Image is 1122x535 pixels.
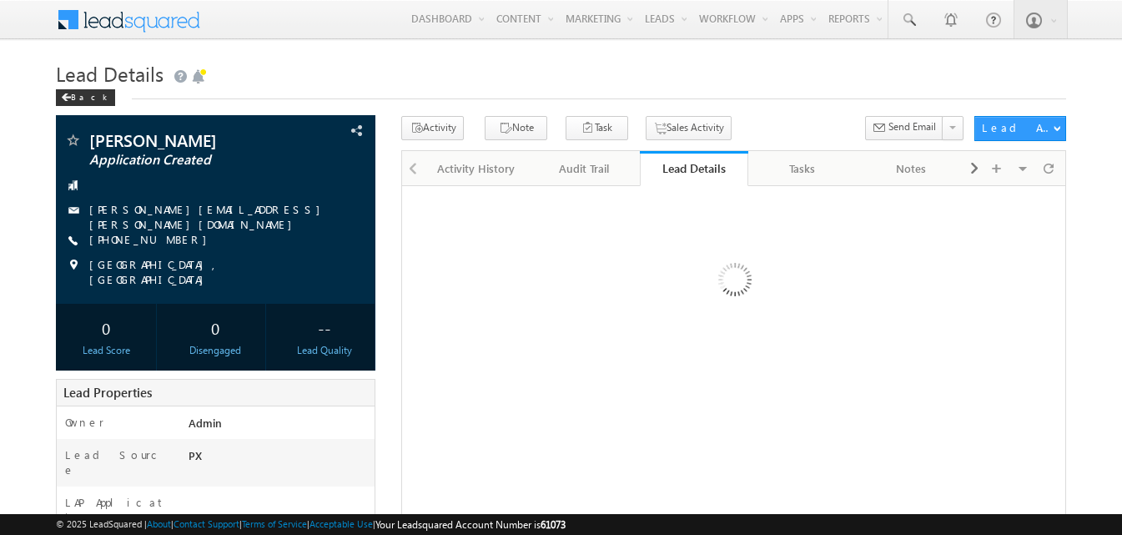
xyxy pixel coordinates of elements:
[870,159,950,179] div: Notes
[531,151,639,186] a: Audit Trail
[56,88,123,103] a: Back
[65,447,172,477] label: Lead Source
[56,517,566,532] span: © 2025 LeadSquared | | | | |
[762,159,842,179] div: Tasks
[65,495,172,525] label: LAP Application Status
[647,196,820,369] img: Loading...
[60,343,152,358] div: Lead Score
[63,384,152,401] span: Lead Properties
[89,232,215,249] span: [PHONE_NUMBER]
[184,447,375,471] div: PX
[652,160,736,176] div: Lead Details
[89,257,346,287] span: [GEOGRAPHIC_DATA], [GEOGRAPHIC_DATA]
[279,312,370,343] div: --
[89,132,286,149] span: [PERSON_NAME]
[422,151,531,186] a: Activity History
[56,89,115,106] div: Back
[865,116,943,140] button: Send Email
[982,120,1053,135] div: Lead Actions
[435,159,516,179] div: Activity History
[65,415,104,430] label: Owner
[189,416,222,430] span: Admin
[485,116,547,140] button: Note
[242,518,307,529] a: Terms of Service
[857,151,965,186] a: Notes
[147,518,171,529] a: About
[566,116,628,140] button: Task
[89,152,286,169] span: Application Created
[279,343,370,358] div: Lead Quality
[309,518,373,529] a: Acceptable Use
[646,116,732,140] button: Sales Activity
[544,159,624,179] div: Audit Trail
[169,312,261,343] div: 0
[60,312,152,343] div: 0
[888,119,936,134] span: Send Email
[56,60,164,87] span: Lead Details
[640,151,748,186] a: Lead Details
[375,518,566,531] span: Your Leadsquared Account Number is
[748,151,857,186] a: Tasks
[401,116,464,140] button: Activity
[169,343,261,358] div: Disengaged
[174,518,239,529] a: Contact Support
[541,518,566,531] span: 61073
[974,116,1066,141] button: Lead Actions
[89,202,329,231] a: [PERSON_NAME][EMAIL_ADDRESS][PERSON_NAME][DOMAIN_NAME]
